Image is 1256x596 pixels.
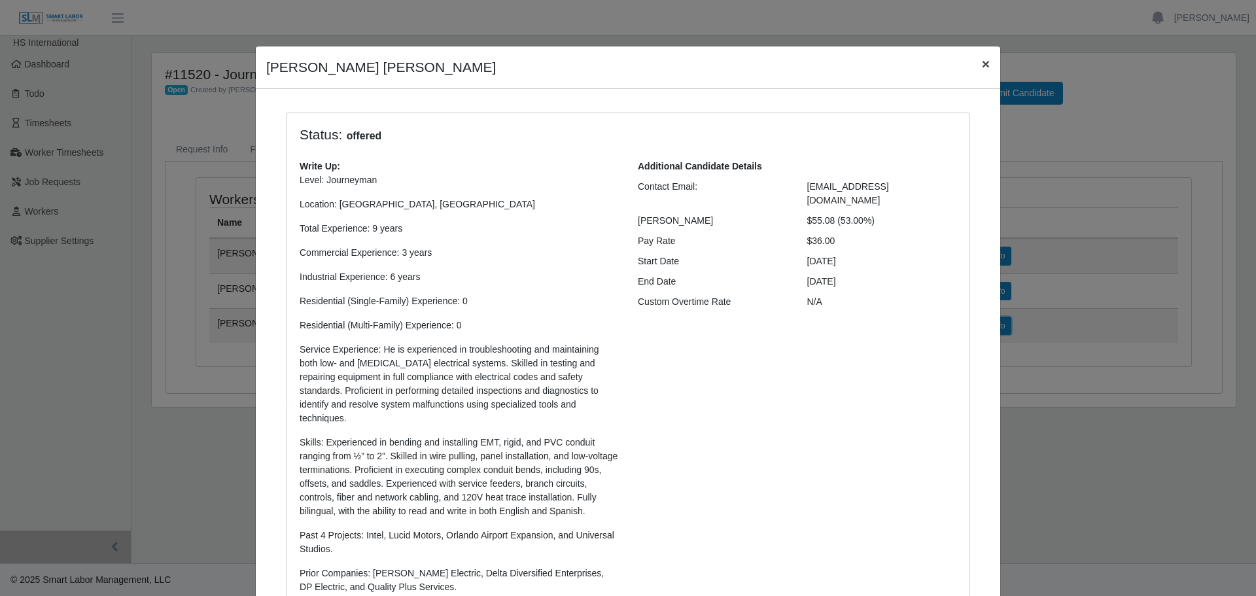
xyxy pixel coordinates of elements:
div: [PERSON_NAME] [628,214,797,228]
div: $36.00 [797,234,967,248]
h4: Status: [300,126,788,144]
p: Commercial Experience: 3 years [300,246,618,260]
p: Residential (Single-Family) Experience: 0 [300,294,618,308]
p: Residential (Multi-Family) Experience: 0 [300,319,618,332]
p: Past 4 Projects: Intel, Lucid Motors, Orlando Airport Expansion, and Universal Studios. [300,529,618,556]
span: offered [342,128,385,144]
button: Close [971,46,1000,81]
p: Skills: Experienced in bending and installing EMT, rigid, and PVC conduit ranging from ½” to 2”. ... [300,436,618,518]
div: [DATE] [797,254,967,268]
div: $55.08 (53.00%) [797,214,967,228]
div: End Date [628,275,797,289]
div: Start Date [628,254,797,268]
span: × [982,56,990,71]
b: Write Up: [300,161,340,171]
span: [EMAIL_ADDRESS][DOMAIN_NAME] [807,181,889,205]
p: Total Experience: 9 years [300,222,618,236]
div: Pay Rate [628,234,797,248]
p: Location: [GEOGRAPHIC_DATA], [GEOGRAPHIC_DATA] [300,198,618,211]
p: Industrial Experience: 6 years [300,270,618,284]
span: [DATE] [807,276,836,287]
p: Service Experience: He is experienced in troubleshooting and maintaining both low- and [MEDICAL_D... [300,343,618,425]
b: Additional Candidate Details [638,161,762,171]
h4: [PERSON_NAME] [PERSON_NAME] [266,57,496,78]
p: Level: Journeyman [300,173,618,187]
span: N/A [807,296,822,307]
div: Custom Overtime Rate [628,295,797,309]
div: Contact Email: [628,180,797,207]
